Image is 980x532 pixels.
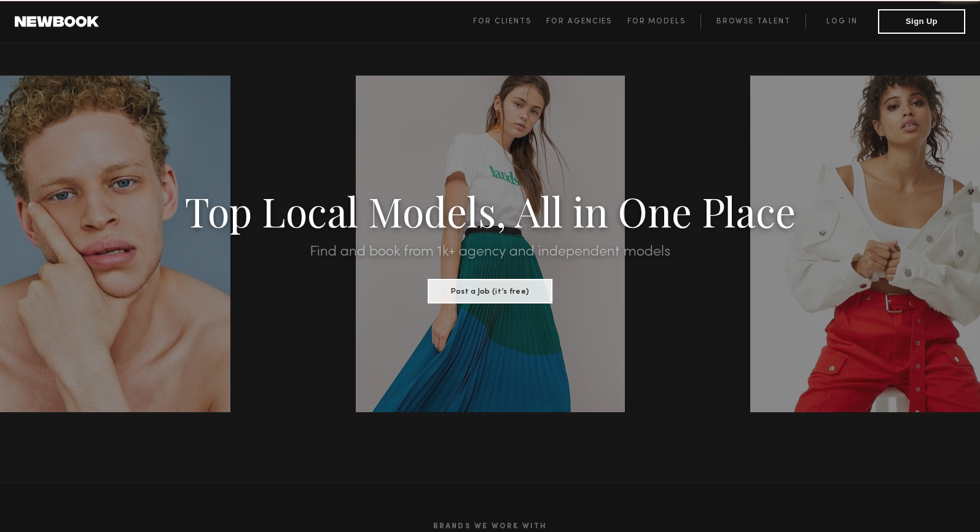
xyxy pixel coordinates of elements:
[546,14,627,29] a: For Agencies
[74,192,907,230] h1: Top Local Models, All in One Place
[428,283,552,297] a: Post a Job (it’s free)
[473,14,546,29] a: For Clients
[473,18,531,25] span: For Clients
[546,18,612,25] span: For Agencies
[627,14,701,29] a: For Models
[627,18,686,25] span: For Models
[74,244,907,259] h2: Find and book from 1k+ agency and independent models
[806,14,878,29] a: Log in
[428,279,552,303] button: Post a Job (it’s free)
[878,9,965,34] button: Sign Up
[700,14,806,29] a: Browse Talent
